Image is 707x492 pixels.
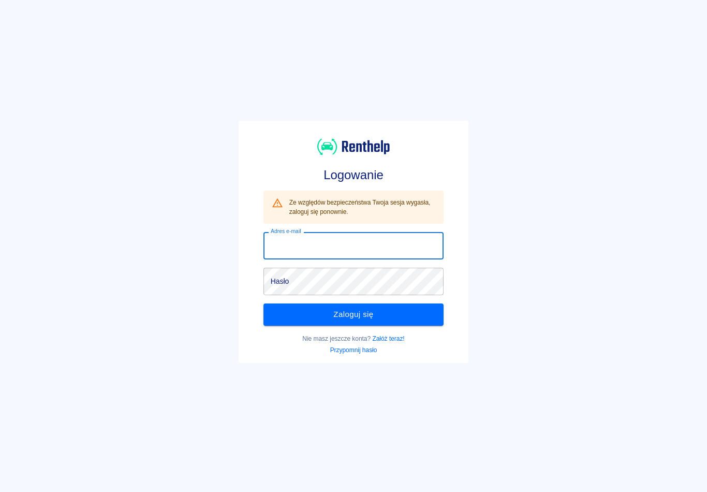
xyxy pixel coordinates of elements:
a: Przypomnij hasło [330,346,377,354]
button: Zaloguj się [263,303,444,325]
h3: Logowanie [263,168,444,182]
p: Nie masz jeszcze konta? [263,334,444,343]
a: Załóż teraz! [372,335,404,342]
img: Renthelp logo [317,137,390,156]
div: Ze względów bezpieczeństwa Twoja sesja wygasła, zaloguj się ponownie. [289,194,436,221]
label: Adres e-mail [271,227,301,235]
